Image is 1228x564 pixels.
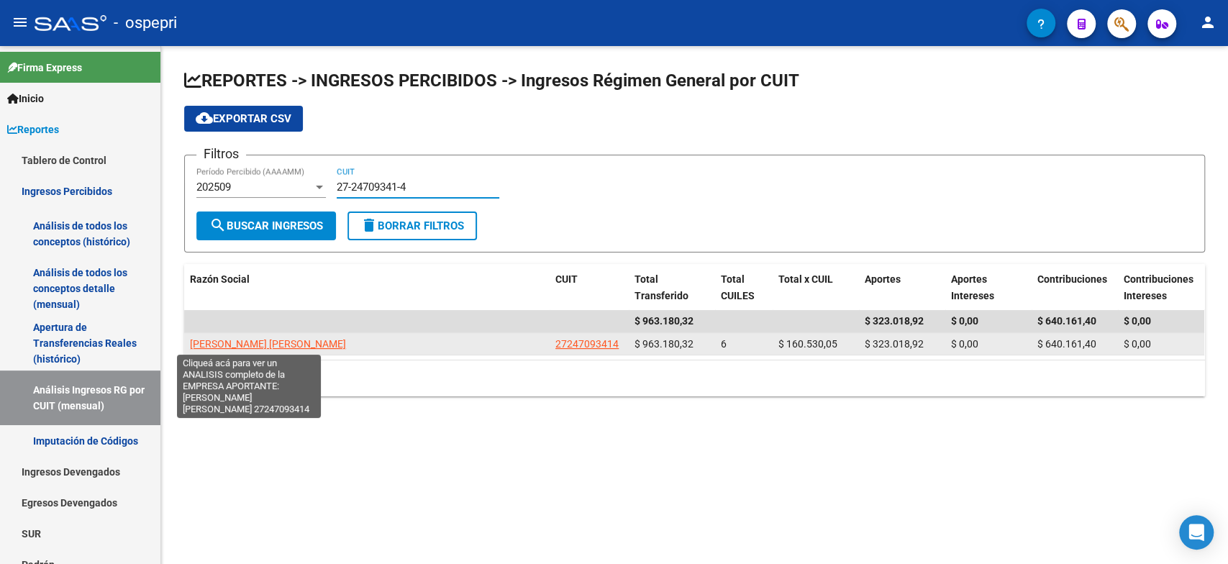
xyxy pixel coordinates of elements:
datatable-header-cell: Aportes [859,264,945,311]
span: $ 963.180,32 [635,315,693,327]
datatable-header-cell: Total CUILES [715,264,773,311]
datatable-header-cell: Contribuciones [1032,264,1118,311]
datatable-header-cell: CUIT [550,264,629,311]
span: $ 963.180,32 [635,338,693,350]
span: 6 [721,338,727,350]
mat-icon: cloud_download [196,109,213,127]
span: Total CUILES [721,273,755,301]
span: [PERSON_NAME] [PERSON_NAME] [190,338,346,350]
span: $ 0,00 [1124,315,1151,327]
mat-icon: menu [12,14,29,31]
span: Total x CUIL [778,273,833,285]
span: Razón Social [190,273,250,285]
span: $ 0,00 [951,338,978,350]
datatable-header-cell: Total Transferido [629,264,715,311]
span: $ 0,00 [1124,338,1151,350]
span: Exportar CSV [196,112,291,125]
span: Contribuciones [1037,273,1107,285]
span: $ 0,00 [951,315,978,327]
span: Reportes [7,122,59,137]
span: CUIT [555,273,578,285]
span: $ 323.018,92 [865,338,924,350]
button: Buscar Ingresos [196,211,336,240]
span: Borrar Filtros [360,219,464,232]
span: Aportes Intereses [951,273,994,301]
span: Total Transferido [635,273,688,301]
datatable-header-cell: Contribuciones Intereses [1118,264,1204,311]
mat-icon: delete [360,217,378,234]
div: Open Intercom Messenger [1179,515,1214,550]
datatable-header-cell: Razón Social [184,264,550,311]
span: 202509 [196,181,231,194]
span: REPORTES -> INGRESOS PERCIBIDOS -> Ingresos Régimen General por CUIT [184,70,799,91]
datatable-header-cell: Aportes Intereses [945,264,1032,311]
h3: Filtros [196,144,246,164]
span: $ 160.530,05 [778,338,837,350]
span: $ 323.018,92 [865,315,924,327]
mat-icon: search [209,217,227,234]
button: Borrar Filtros [347,211,477,240]
span: Firma Express [7,60,82,76]
span: Aportes [865,273,901,285]
mat-icon: person [1199,14,1216,31]
span: $ 640.161,40 [1037,338,1096,350]
span: - ospepri [114,7,177,39]
span: 27247093414 [555,338,619,350]
span: Contribuciones Intereses [1124,273,1193,301]
span: $ 640.161,40 [1037,315,1096,327]
span: Buscar Ingresos [209,219,323,232]
span: Inicio [7,91,44,106]
button: Exportar CSV [184,106,303,132]
datatable-header-cell: Total x CUIL [773,264,859,311]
